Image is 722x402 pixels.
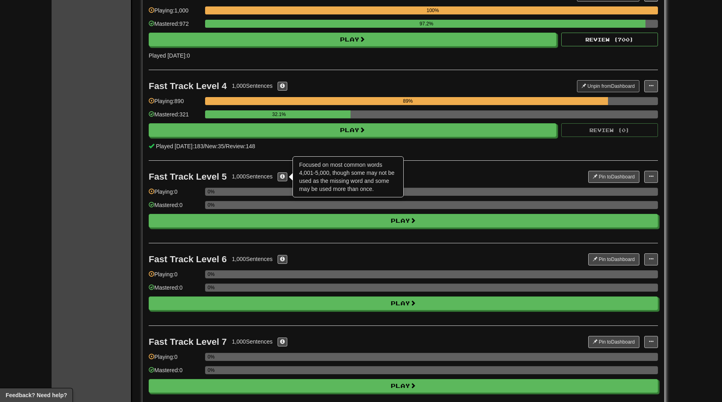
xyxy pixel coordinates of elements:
div: 32.1% [207,110,351,118]
button: Review (0) [561,123,658,137]
span: / [224,143,226,149]
span: / [203,143,205,149]
button: Play [149,123,556,137]
span: Played [DATE]: 183 [156,143,203,149]
div: Playing: 890 [149,97,201,110]
div: Playing: 0 [149,270,201,284]
div: Mastered: 0 [149,201,201,214]
div: Mastered: 321 [149,110,201,124]
div: 1,000 Sentences [232,338,272,346]
div: 1,000 Sentences [232,255,272,263]
button: Play [149,33,556,46]
span: Review: 148 [226,143,255,149]
span: Played [DATE]: 0 [149,52,190,59]
span: Open feedback widget [6,391,67,399]
div: Focused on most common words 4,001-5,000, though some may not be used as the missing word and som... [293,157,403,197]
div: Playing: 1,000 [149,6,201,20]
button: Play [149,296,658,310]
div: 89% [207,97,608,105]
div: Mastered: 0 [149,284,201,297]
div: 100% [207,6,658,15]
div: Fast Track Level 5 [149,172,227,182]
button: Pin toDashboard [588,336,639,348]
div: Playing: 0 [149,353,201,366]
div: Mastered: 0 [149,366,201,379]
button: Play [149,214,658,228]
div: 1,000 Sentences [232,82,272,90]
div: Fast Track Level 6 [149,254,227,264]
span: New: 35 [205,143,224,149]
div: Playing: 0 [149,188,201,201]
div: 97.2% [207,20,645,28]
button: Pin toDashboard [588,171,639,183]
button: Play [149,379,658,393]
button: Unpin fromDashboard [577,80,639,92]
div: Fast Track Level 4 [149,81,227,91]
button: Review (700) [561,33,658,46]
button: Pin toDashboard [588,253,639,265]
div: Fast Track Level 7 [149,337,227,347]
div: Mastered: 972 [149,20,201,33]
div: 1,000 Sentences [232,172,272,180]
